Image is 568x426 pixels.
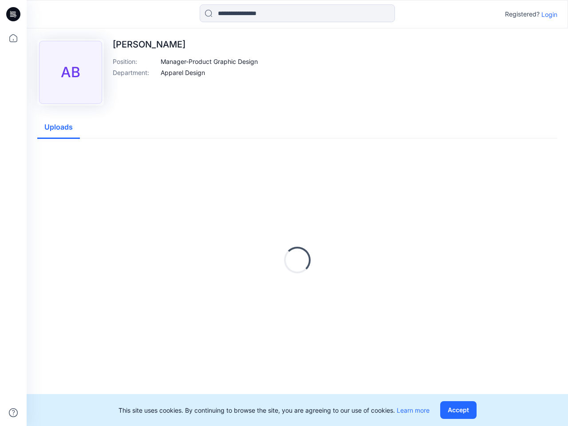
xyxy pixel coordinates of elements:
[440,401,477,419] button: Accept
[541,10,557,19] p: Login
[113,68,157,77] p: Department :
[397,406,430,414] a: Learn more
[118,406,430,415] p: This site uses cookies. By continuing to browse the site, you are agreeing to our use of cookies.
[505,9,540,20] p: Registered?
[161,57,258,66] p: Manager-Product Graphic Design
[161,68,205,77] p: Apparel Design
[37,116,80,139] button: Uploads
[113,57,157,66] p: Position :
[39,41,102,104] div: AB
[113,39,258,50] p: [PERSON_NAME]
